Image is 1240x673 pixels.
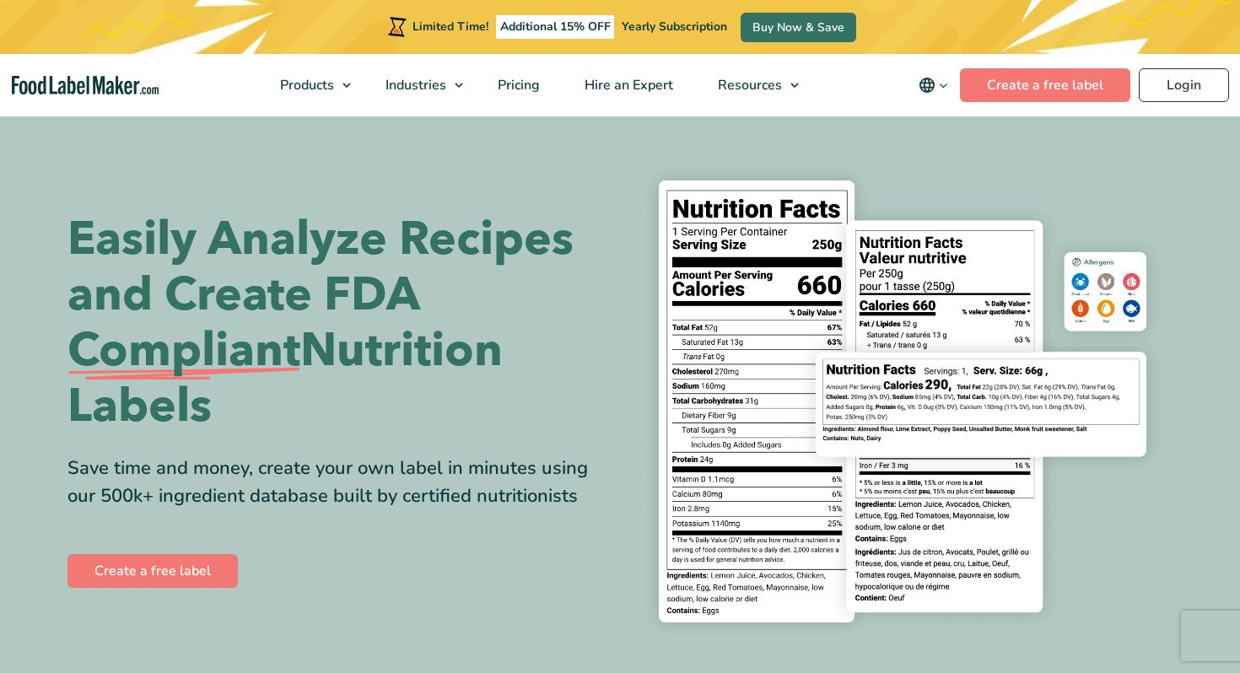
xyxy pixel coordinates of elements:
[67,212,607,434] h1: Easily Analyze Recipes and Create FDA Nutrition Labels
[364,54,472,116] a: Industries
[275,76,336,94] span: Products
[412,19,488,35] span: Limited Time!
[696,54,807,116] a: Resources
[496,15,615,39] span: Additional 15% OFF
[622,19,727,35] span: Yearly Subscription
[563,54,692,116] a: Hire an Expert
[67,554,238,588] a: Create a free label
[380,76,448,94] span: Industries
[741,13,856,42] a: Buy Now & Save
[476,54,558,116] a: Pricing
[580,76,675,94] span: Hire an Expert
[258,54,359,116] a: Products
[713,76,784,94] span: Resources
[1139,68,1229,102] a: Login
[960,68,1130,102] a: Create a free label
[67,323,300,379] span: Compliant
[67,455,607,510] div: Save time and money, create your own label in minutes using our 500k+ ingredient database built b...
[493,76,542,94] span: Pricing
